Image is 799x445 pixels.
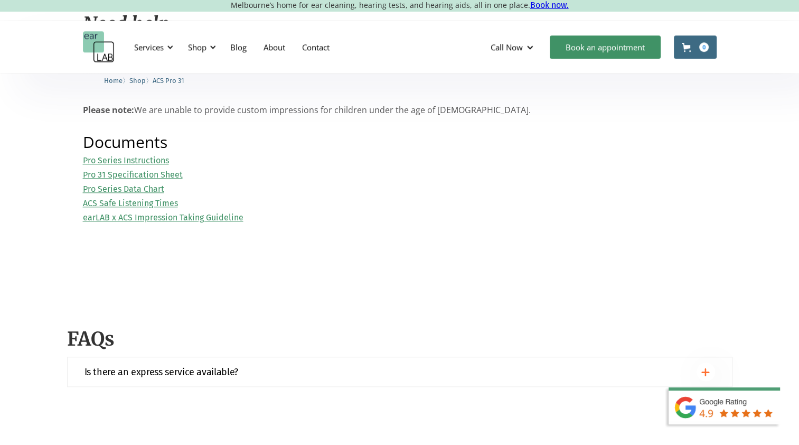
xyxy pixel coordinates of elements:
li: 〉 [104,75,129,86]
div: Is there an express service available? [84,364,238,381]
li: 〉 [129,75,153,86]
a: earLAB x ACS Impression Taking Guideline [83,212,243,222]
a: Home [104,75,123,85]
a: Shop [129,75,146,85]
div: 0 [699,42,709,52]
a: Pro Series Instructions [83,155,169,165]
div: Call Now [491,42,523,52]
p: ‍ [83,87,717,97]
h2: FAQs [67,327,732,352]
span: ACS Pro 31 [153,77,184,85]
a: Contact [294,32,338,62]
a: Pro Series Data Chart [83,184,164,194]
a: Open cart [674,35,717,59]
a: Blog [222,32,255,62]
a: Is there an express service available? [67,357,732,387]
h2: Documents [83,134,717,150]
div: Shop [182,31,219,63]
div: Call Now [482,31,544,63]
a: Book an appointment [550,35,661,59]
a: home [83,31,115,63]
em: Need help [83,12,170,36]
div: Services [134,42,164,52]
div: Shop [188,42,206,52]
span: Shop [129,77,146,85]
span: Home [104,77,123,85]
strong: Please note: [83,104,134,116]
div: Services [128,31,176,63]
a: ACS Safe Listening Times [83,198,178,208]
a: About [255,32,294,62]
p: We are unable to provide custom impressions for children under the age of [DEMOGRAPHIC_DATA]. [83,105,717,115]
a: ACS Pro 31 [153,75,184,85]
a: Pro 31 Specification Sheet [83,170,183,180]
